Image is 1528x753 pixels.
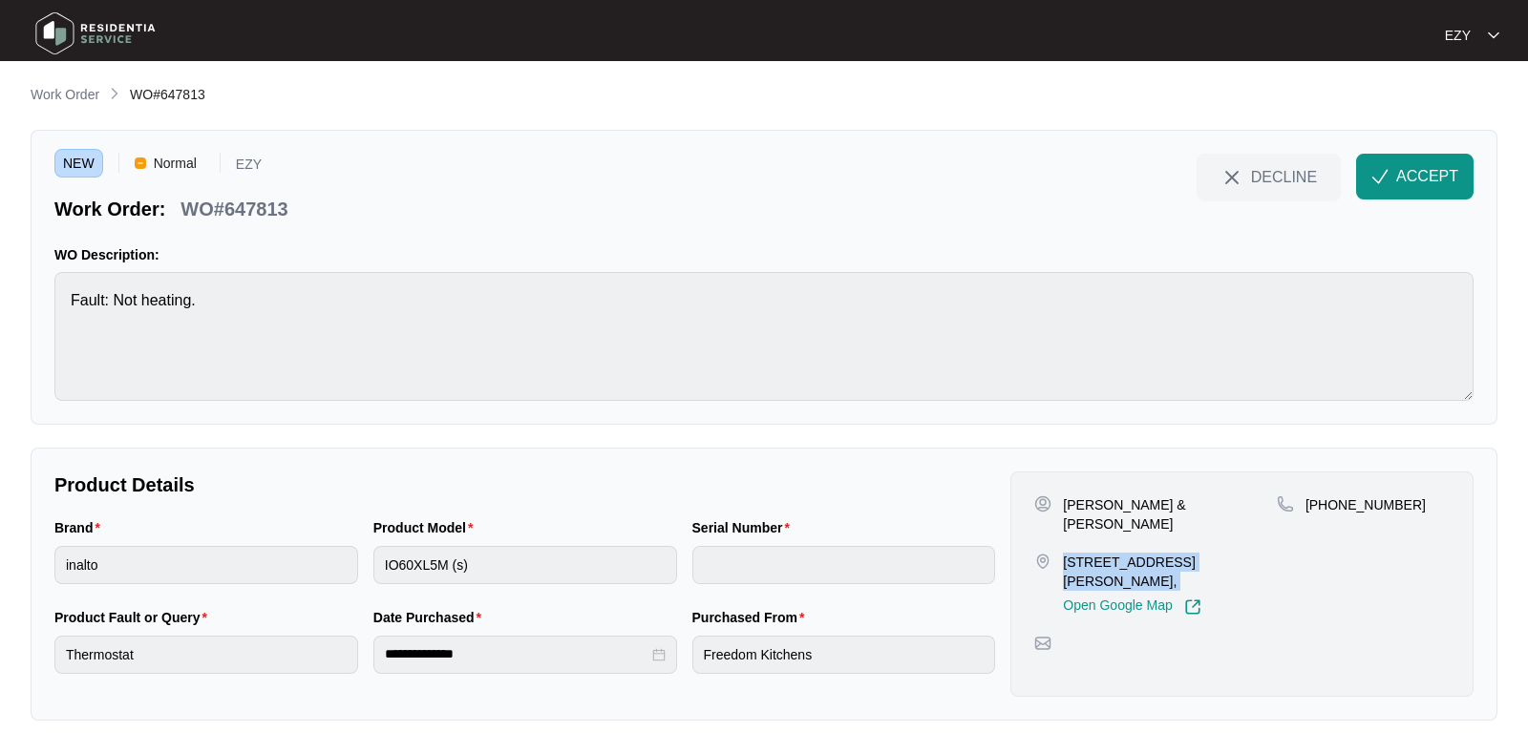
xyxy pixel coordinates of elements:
input: Date Purchased [385,644,648,664]
p: WO Description: [54,245,1474,264]
p: [PERSON_NAME] & [PERSON_NAME] [1063,495,1277,533]
input: Purchased From [692,636,996,674]
p: EZY [1445,26,1471,45]
button: close-IconDECLINE [1197,154,1341,199]
label: Serial Number [692,518,797,537]
button: check-IconACCEPT [1356,154,1474,199]
img: check-Icon [1371,168,1389,185]
span: ACCEPT [1396,165,1458,188]
p: [PHONE_NUMBER] [1305,495,1426,514]
label: Date Purchased [373,608,489,627]
label: Product Model [373,518,481,537]
img: close-Icon [1220,166,1243,189]
a: Work Order [27,85,103,106]
span: Normal [146,149,204,178]
label: Product Fault or Query [54,608,215,627]
img: map-pin [1034,553,1051,570]
img: Link-External [1184,598,1201,616]
p: Work Order: [54,196,165,222]
label: Brand [54,518,108,537]
span: DECLINE [1251,166,1317,187]
img: map-pin [1277,495,1294,512]
img: residentia service logo [29,5,162,62]
label: Purchased From [692,608,813,627]
img: map-pin [1034,635,1051,652]
p: Work Order [31,85,99,104]
img: chevron-right [107,86,122,101]
p: EZY [236,157,262,178]
img: Vercel Logo [135,157,146,169]
span: NEW [54,149,103,178]
p: Product Details [54,471,995,498]
input: Product Fault or Query [54,636,358,674]
p: WO#647813 [180,196,287,222]
a: Open Google Map [1063,598,1200,616]
textarea: Fault: Not heating. [54,272,1474,401]
input: Brand [54,546,358,584]
input: Product Model [373,546,677,584]
input: Serial Number [692,546,996,584]
p: [STREET_ADDRESS][PERSON_NAME], [1063,553,1277,591]
img: dropdown arrow [1488,31,1499,40]
span: WO#647813 [130,87,205,102]
img: user-pin [1034,495,1051,512]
